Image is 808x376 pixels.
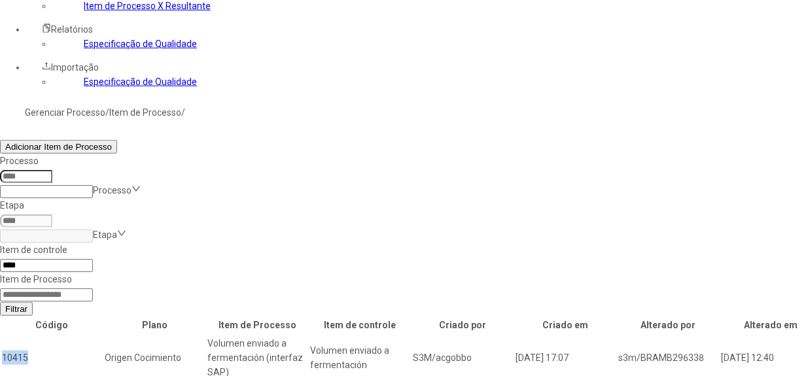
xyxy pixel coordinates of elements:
[207,317,308,333] th: Item de Processo
[515,317,616,333] th: Criado em
[105,107,109,118] nz-breadcrumb-separator: /
[51,24,93,35] span: Relatórios
[5,304,27,314] span: Filtrar
[93,230,117,240] nz-select-placeholder: Etapa
[84,77,197,87] a: Especificação de Qualidade
[84,39,197,49] a: Especificação de Qualidade
[412,317,514,333] th: Criado por
[25,107,105,118] a: Gerenciar Processo
[618,317,719,333] th: Alterado por
[5,142,112,152] span: Adicionar Item de Processo
[1,317,103,333] th: Código
[309,317,411,333] th: Item de controle
[51,62,99,73] span: Importação
[84,1,211,11] a: Item de Processo X Resultante
[109,107,181,118] a: Item de Processo
[104,317,205,333] th: Plano
[181,107,185,118] nz-breadcrumb-separator: /
[93,185,132,196] nz-select-placeholder: Processo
